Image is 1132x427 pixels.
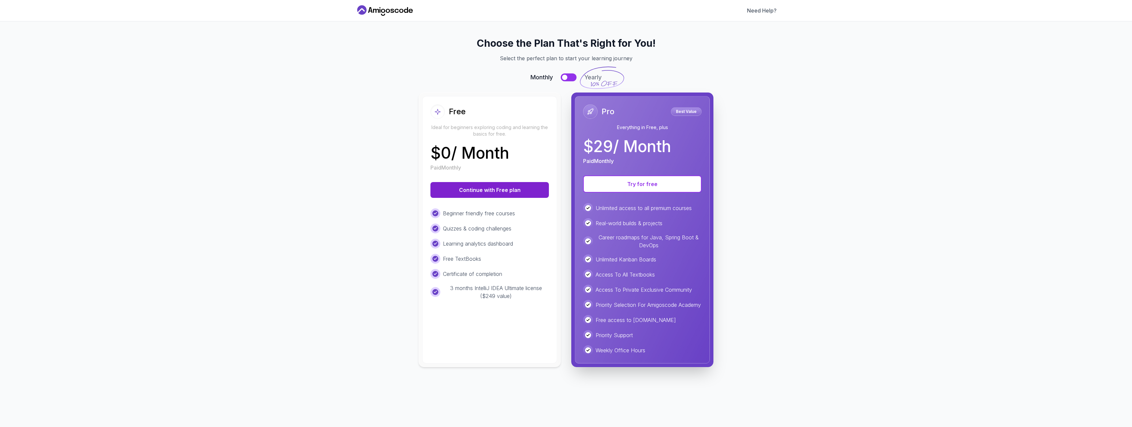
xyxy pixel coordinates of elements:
p: Access To All Textbooks [596,271,655,279]
p: Paid Monthly [583,157,614,165]
button: Try for free [583,175,702,193]
p: Priority Selection For Amigoscode Academy [596,301,701,309]
p: Free TextBooks [443,255,481,263]
p: Priority Support [596,331,633,339]
p: Weekly Office Hours [596,346,645,354]
p: Learning analytics dashboard [443,240,513,248]
p: 3 months IntelliJ IDEA Ultimate license ($249 value) [443,284,549,300]
p: Unlimited access to all premium courses [596,204,692,212]
p: Free access to [DOMAIN_NAME] [596,316,676,324]
p: Ideal for beginners exploring coding and learning the basics for free. [430,124,549,137]
h2: Choose the Plan That's Right for You! [363,37,769,49]
a: Need Help? [747,7,777,14]
p: Paid Monthly [430,164,461,172]
p: Access To Private Exclusive Community [596,286,692,294]
button: Continue with Free plan [430,182,549,198]
h2: Free [449,106,466,117]
p: Beginner friendly free courses [443,209,515,217]
span: Monthly [530,73,553,82]
h2: Pro [602,106,614,117]
p: Everything in Free, plus [583,124,702,131]
p: Unlimited Kanban Boards [596,255,656,263]
p: $ 0 / Month [430,145,509,161]
p: Quizzes & coding challenges [443,225,511,232]
p: $ 29 / Month [583,139,671,154]
p: Select the perfect plan to start your learning journey [363,54,769,62]
p: Career roadmaps for Java, Spring Boot & DevOps [596,233,702,249]
p: Real-world builds & projects [596,219,662,227]
p: Certificate of completion [443,270,502,278]
p: Best Value [672,108,701,115]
